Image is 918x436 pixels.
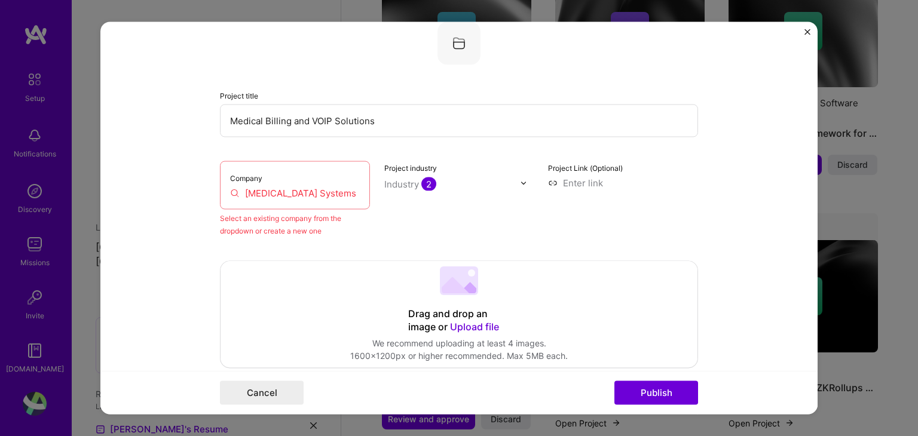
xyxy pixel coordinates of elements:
[421,177,436,191] span: 2
[220,381,304,405] button: Cancel
[450,321,499,333] span: Upload file
[350,337,568,349] div: We recommend uploading at least 4 images.
[220,212,370,237] div: Select an existing company from the dropdown or create a new one
[614,381,698,405] button: Publish
[437,22,481,65] img: Company logo
[384,164,437,173] label: Project industry
[350,349,568,362] div: 1600x1200px or higher recommended. Max 5MB each.
[548,177,698,189] input: Enter link
[548,164,623,173] label: Project Link (Optional)
[804,29,810,42] button: Close
[220,105,698,137] input: Enter the name of the project
[520,179,527,186] img: drop icon
[230,187,360,199] input: Enter name or website
[230,174,262,183] label: Company
[408,308,510,334] div: Drag and drop an image or
[220,91,258,100] label: Project title
[220,261,698,369] div: Drag and drop an image or Upload fileWe recommend uploading at least 4 images.1600x1200px or high...
[384,178,436,191] div: Industry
